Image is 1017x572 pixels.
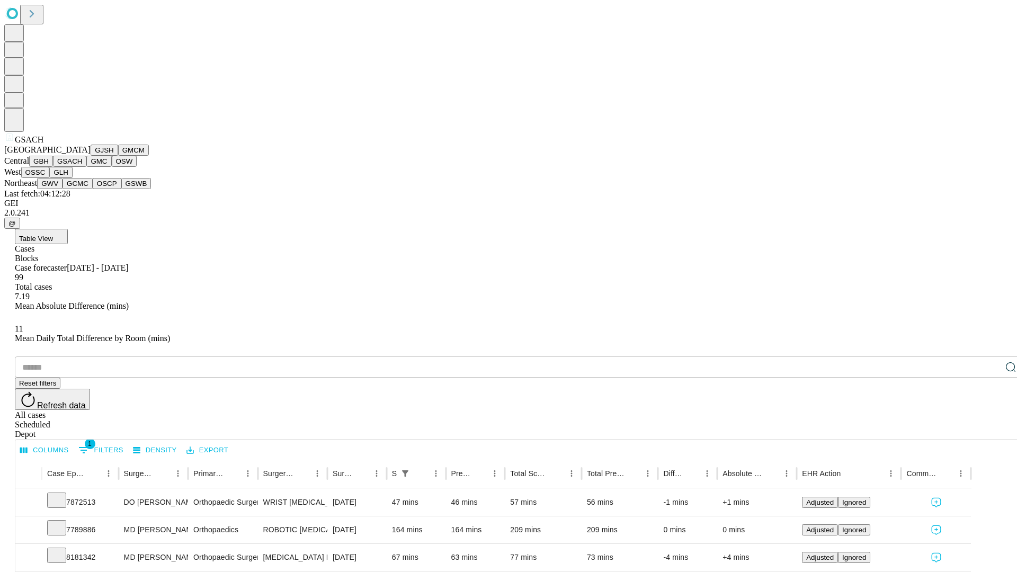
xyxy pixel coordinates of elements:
button: Menu [369,466,384,481]
button: Sort [226,466,240,481]
span: Table View [19,235,53,243]
button: Menu [700,466,715,481]
div: +1 mins [722,489,791,516]
div: Comments [906,469,937,478]
button: Sort [295,466,310,481]
span: 11 [15,324,23,333]
div: 8181342 [47,544,113,571]
span: West [4,167,21,176]
button: Density [130,442,180,459]
button: Ignored [838,524,870,535]
button: Menu [171,466,185,481]
button: Menu [779,466,794,481]
div: 164 mins [392,516,441,543]
div: Difference [663,469,684,478]
div: 57 mins [510,489,576,516]
span: GSACH [15,135,43,144]
button: Sort [626,466,640,481]
button: Sort [549,466,564,481]
span: Central [4,156,29,165]
button: GLH [49,167,72,178]
div: 56 mins [587,489,653,516]
button: Menu [640,466,655,481]
div: 73 mins [587,544,653,571]
span: @ [8,219,16,227]
div: Orthopaedic Surgery [193,544,252,571]
button: Table View [15,229,68,244]
div: Orthopaedic Surgery [193,489,252,516]
div: MD [PERSON_NAME] [124,516,183,543]
div: Case Epic Id [47,469,85,478]
div: ROBOTIC [MEDICAL_DATA] KNEE TOTAL [263,516,322,543]
div: +4 mins [722,544,791,571]
button: Menu [240,466,255,481]
div: Surgery Name [263,469,294,478]
div: 46 mins [451,489,500,516]
button: @ [4,218,20,229]
div: 0 mins [663,516,712,543]
button: Sort [685,466,700,481]
button: GMC [86,156,111,167]
div: GEI [4,199,1013,208]
div: -4 mins [663,544,712,571]
button: Show filters [76,442,126,459]
div: 164 mins [451,516,500,543]
button: Reset filters [15,378,60,389]
button: Sort [472,466,487,481]
div: [DATE] [333,489,381,516]
button: Sort [156,466,171,481]
div: 0 mins [722,516,791,543]
div: 2.0.241 [4,208,1013,218]
span: Adjusted [806,553,834,561]
div: 1 active filter [398,466,413,481]
span: Mean Absolute Difference (mins) [15,301,129,310]
div: Absolute Difference [722,469,763,478]
span: Ignored [842,498,866,506]
button: Menu [564,466,579,481]
button: Adjusted [802,524,838,535]
button: Sort [86,466,101,481]
span: Ignored [842,526,866,534]
button: Sort [354,466,369,481]
div: -1 mins [663,489,712,516]
button: Sort [939,466,953,481]
span: 1 [85,439,95,449]
span: Last fetch: 04:12:28 [4,189,70,198]
div: EHR Action [802,469,841,478]
span: Ignored [842,553,866,561]
div: 209 mins [587,516,653,543]
button: GSACH [53,156,86,167]
button: GWV [37,178,63,189]
div: MD [PERSON_NAME] [124,544,183,571]
button: Sort [842,466,857,481]
button: GJSH [91,145,118,156]
div: [DATE] [333,544,381,571]
div: Total Predicted Duration [587,469,625,478]
div: WRIST [MEDICAL_DATA] SURGERY RELEASE TRANSVERSE [MEDICAL_DATA] LIGAMENT [263,489,322,516]
button: GMCM [118,145,149,156]
button: Expand [21,549,37,567]
div: Scheduled In Room Duration [392,469,397,478]
button: Show filters [398,466,413,481]
button: OSCP [93,178,121,189]
span: 99 [15,273,23,282]
div: DO [PERSON_NAME] [PERSON_NAME] Do [124,489,183,516]
span: Mean Daily Total Difference by Room (mins) [15,334,170,343]
button: Expand [21,494,37,512]
div: Predicted In Room Duration [451,469,472,478]
span: Adjusted [806,498,834,506]
div: 47 mins [392,489,441,516]
span: Reset filters [19,379,56,387]
button: GBH [29,156,53,167]
div: Orthopaedics [193,516,252,543]
span: Adjusted [806,526,834,534]
button: OSSC [21,167,50,178]
div: 63 mins [451,544,500,571]
div: [DATE] [333,516,381,543]
button: GSWB [121,178,151,189]
span: Refresh data [37,401,86,410]
button: Export [184,442,231,459]
div: 7872513 [47,489,113,516]
div: Total Scheduled Duration [510,469,548,478]
button: Ignored [838,497,870,508]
